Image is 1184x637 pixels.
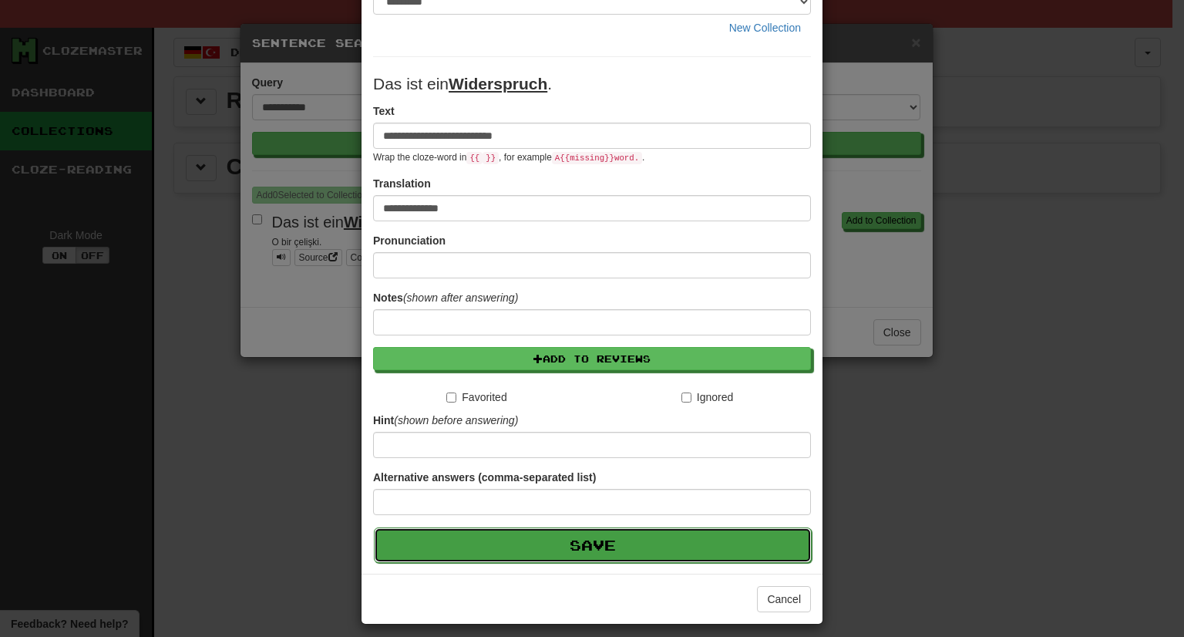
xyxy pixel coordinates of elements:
small: Wrap the cloze-word in , for example . [373,152,644,163]
button: Cancel [757,586,811,612]
label: Notes [373,290,518,305]
label: Translation [373,176,431,191]
label: Hint [373,413,518,428]
label: Ignored [681,389,733,405]
label: Pronunciation [373,233,446,248]
input: Favorited [446,393,456,403]
button: Save [374,527,812,563]
code: {{ [466,152,483,164]
code: }} [483,152,499,164]
code: A {{ missing }} word. [552,152,642,164]
em: (shown before answering) [394,414,518,426]
button: New Collection [719,15,811,41]
label: Text [373,103,395,119]
p: Das ist ein . [373,72,811,96]
u: Widerspruch [449,75,547,93]
em: (shown after answering) [403,292,518,304]
label: Alternative answers (comma-separated list) [373,470,596,485]
input: Ignored [681,393,691,403]
label: Favorited [446,389,506,405]
button: Add to Reviews [373,347,811,370]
